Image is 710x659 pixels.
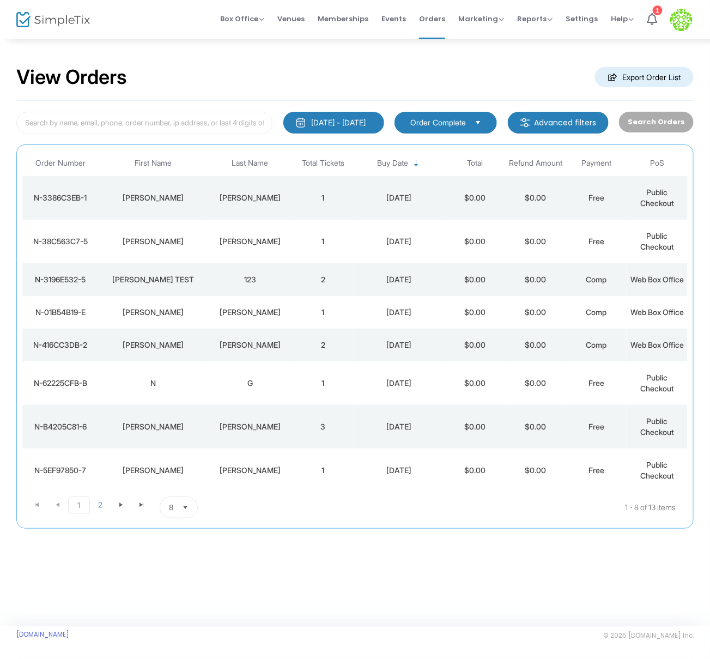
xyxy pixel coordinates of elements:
span: Sortable [412,159,421,168]
span: Free [588,193,604,202]
button: [DATE] - [DATE] [283,112,384,134]
td: 2 [293,263,354,296]
button: Select [470,117,486,129]
div: N [101,378,205,389]
span: Events [381,5,406,33]
span: Public Checkout [640,188,674,208]
kendo-pager-info: 1 - 8 of 13 items [306,497,676,518]
span: Reports [517,14,553,24]
td: $0.00 [445,296,506,329]
div: Ian [101,340,205,350]
div: [DATE] - [DATE] [312,117,366,128]
m-button: Advanced filters [508,112,609,134]
div: 8/18/2025 [356,236,442,247]
div: N-3386C3EB-1 [25,192,95,203]
span: Free [588,422,604,431]
span: Venues [277,5,305,33]
span: 8 [169,502,173,513]
span: Memberships [318,5,368,33]
span: Help [611,14,634,24]
td: $0.00 [505,220,566,263]
td: $0.00 [505,263,566,296]
span: © 2025 [DOMAIN_NAME] Inc. [603,631,694,640]
div: 8/14/2025 [356,465,442,476]
span: Buy Date [377,159,408,168]
td: $0.00 [445,361,506,405]
img: monthly [295,117,306,128]
td: 1 [293,449,354,492]
div: 8/16/2025 [356,378,442,389]
div: N-5EF97850-7 [25,465,95,476]
div: G [210,378,290,389]
td: $0.00 [445,449,506,492]
td: $0.00 [445,329,506,361]
span: Comp [586,275,607,284]
span: Public Checkout [640,373,674,393]
span: Public Checkout [640,231,674,251]
td: 3 [293,405,354,449]
span: Orders [419,5,445,33]
div: Gutierrez [210,465,290,476]
div: N-3196E532-5 [25,274,95,285]
div: 8/18/2025 [356,307,442,318]
span: Marketing [458,14,504,24]
a: [DOMAIN_NAME] [16,630,69,639]
span: PoS [650,159,664,168]
div: 8/18/2025 [356,192,442,203]
span: Last Name [232,159,269,168]
td: 1 [293,361,354,405]
span: Comp [586,340,607,349]
span: Public Checkout [640,460,674,480]
button: Select [178,497,193,518]
input: Search by name, email, phone, order number, ip address, or last 4 digits of card [16,112,272,134]
td: $0.00 [445,176,506,220]
span: Order Number [35,159,86,168]
span: Order Complete [410,117,466,128]
td: $0.00 [445,405,506,449]
div: N-01B54B19-E [25,307,95,318]
div: Nicolas [101,421,205,432]
th: Total Tickets [293,150,354,176]
div: 8/14/2025 [356,421,442,432]
div: N-38C563C7-5 [25,236,95,247]
div: Nicolas [101,192,205,203]
span: Go to the next page [117,500,125,509]
span: Page 2 [90,497,111,513]
div: Ian TEST [101,274,205,285]
img: filter [520,117,531,128]
div: N-62225CFB-B [25,378,95,389]
div: Whitney [210,340,290,350]
td: 1 [293,296,354,329]
div: Data table [22,150,688,492]
td: 1 [293,220,354,263]
div: N-B4205C81-6 [25,421,95,432]
div: Gutierrez [210,421,290,432]
span: Public Checkout [640,416,674,437]
span: Free [588,237,604,246]
span: Payment [581,159,611,168]
div: Nicolas [101,236,205,247]
td: $0.00 [505,361,566,405]
td: $0.00 [505,449,566,492]
span: Free [588,378,604,388]
span: Go to the last page [137,500,146,509]
span: Comp [586,307,607,317]
span: Go to the last page [131,497,152,513]
th: Refund Amount [505,150,566,176]
td: $0.00 [505,405,566,449]
div: N-416CC3DB-2 [25,340,95,350]
span: Web Box Office [630,275,684,284]
div: Gutierrez [210,236,290,247]
span: Box Office [220,14,264,24]
span: First Name [135,159,172,168]
td: $0.00 [445,220,506,263]
div: 8/18/2025 [356,274,442,285]
div: Whitney [210,307,290,318]
div: 123 [210,274,290,285]
div: Nicolas [101,465,205,476]
span: Settings [566,5,598,33]
td: 2 [293,329,354,361]
td: 1 [293,176,354,220]
span: Go to the next page [111,497,131,513]
span: Web Box Office [630,307,684,317]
